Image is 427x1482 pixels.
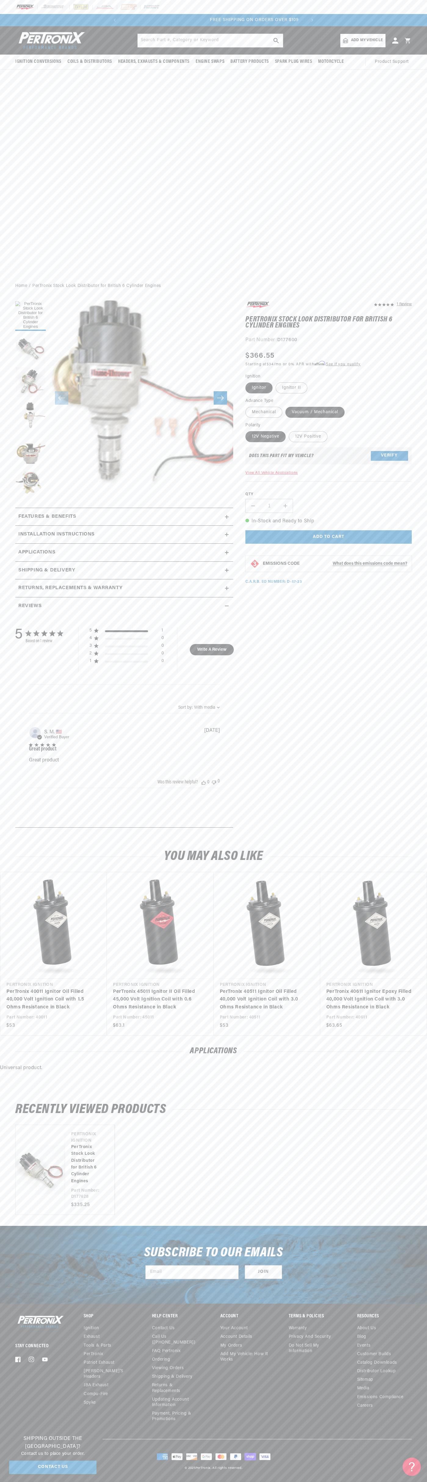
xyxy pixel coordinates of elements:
summary: Ignition Conversions [15,55,64,69]
div: [DATE] [204,728,220,733]
button: Load image 5 in gallery view [15,435,46,465]
a: Add My Vehicle: How It Works [220,1350,275,1364]
div: 3 [89,643,92,649]
p: Contact us to place your order. [9,1451,96,1457]
span: Affirm [314,361,325,366]
span: Add my vehicle [351,38,383,43]
summary: Motorcycle [315,55,347,69]
h2: Applications [15,1048,412,1055]
div: 1 [161,628,163,635]
div: Vote up [201,780,206,785]
button: Verify [371,451,408,461]
div: 2 of 2 [162,17,347,23]
h2: Reviews [18,602,42,610]
summary: Spark Plug Wires [272,55,315,69]
label: Ignitor [245,382,273,393]
a: Exhaust [84,1333,100,1341]
strong: What does this emissions code mean? [333,561,407,566]
a: Home [15,283,27,289]
div: Great product [29,746,56,752]
div: 2 [89,651,92,656]
button: Slide left [55,391,68,405]
label: QTY [245,492,412,497]
legend: Ignition [245,373,261,380]
a: JBA Exhaust [84,1381,109,1390]
legend: Polarity [245,422,261,428]
a: Payment, Pricing & Promotions [152,1409,207,1423]
div: 0 [161,651,164,658]
a: Events [357,1341,371,1350]
span: Engine Swaps [196,59,224,65]
a: Call Us ([PHONE_NUMBER]) [152,1333,202,1347]
a: Compu-Fire [84,1390,108,1398]
div: 5 star by 1 reviews [89,628,164,635]
a: Privacy and Security [289,1333,331,1341]
a: PerTronix Stock Look Distributor for British 6 Cylinder Engines [71,1144,102,1185]
media-gallery: Gallery Viewer [15,300,233,496]
h2: Installation instructions [18,531,95,539]
span: Coils & Distributors [67,59,112,65]
a: Spyke [84,1398,96,1407]
summary: Headers, Exhausts & Components [115,55,193,69]
button: Load image 6 in gallery view [15,468,46,499]
summary: Shipping & Delivery [15,562,233,579]
span: FREE SHIPPING ON ORDERS OVER $109 [210,18,299,22]
input: Search Part #, Category or Keyword [138,34,283,47]
button: Subscribe [245,1265,282,1279]
button: Add to cart [245,530,412,544]
a: Emissions compliance [357,1393,403,1401]
div: 1 star by 0 reviews [89,658,164,666]
div: customer reviews [18,615,230,823]
div: 0 [218,779,220,785]
a: [PERSON_NAME]'s Headers [84,1367,134,1381]
button: Sort by:With media [178,705,220,710]
a: Careers [357,1401,373,1410]
a: Catalog Downloads [357,1358,397,1367]
div: With media [194,705,215,710]
a: About Us [357,1326,376,1333]
p: Starting at /mo or 0% APR with . [245,361,360,367]
summary: Coils & Distributors [64,55,115,69]
a: PerTronix 40511 Ignitor Oil Filled 40,000 Volt Ignition Coil with 3.0 Ohms Resistance in Black [220,988,308,1011]
h2: RECENTLY VIEWED PRODUCTS [15,1104,412,1115]
a: PerTronix [196,1466,211,1470]
img: Pertronix [15,30,85,51]
button: EMISSIONS CODEWhat does this emissions code mean? [263,561,407,567]
a: Media [357,1384,369,1393]
span: Spark Plug Wires [275,59,312,65]
summary: Reviews [15,597,233,615]
a: Customer Builds [357,1350,391,1358]
button: Load image 2 in gallery view [15,334,46,364]
a: View All Vehicle Applications [245,471,298,475]
div: Part Number: [245,336,412,344]
h2: Shipping & Delivery [18,567,75,575]
summary: Product Support [375,55,412,69]
summary: Engine Swaps [193,55,227,69]
a: PerTronix 40011 Ignitor Oil Filled 40,000 Volt Ignition Coil with 1.5 Ohms Resistance in Black [6,988,95,1011]
div: 2 star by 0 reviews [89,651,164,658]
button: Translation missing: en.sections.announcements.previous_announcement [109,14,121,26]
strong: D177600 [277,338,297,342]
label: Vacuum / Mechanical [285,407,345,418]
button: Load image 3 in gallery view [15,367,46,398]
small: All rights reserved. [212,1466,242,1470]
div: 1 [89,658,92,664]
div: 3 star by 0 reviews [89,643,164,651]
div: 0 [161,643,164,651]
a: Viewing Orders [152,1364,184,1373]
a: Shipping & Delivery [152,1373,192,1381]
a: Patriot Exhaust [84,1358,114,1367]
a: Do not sell my information [289,1341,343,1355]
button: search button [270,34,283,47]
a: PerTronix 40611 Ignitor Epoxy Filled 40,000 Volt Ignition Coil with 3.0 Ohms Resistance in Black [326,988,414,1011]
a: Updating Account Information [152,1395,202,1409]
h3: Subscribe to our emails [144,1247,283,1259]
span: Motorcycle [318,59,344,65]
a: Sitemap [357,1376,373,1384]
a: PerTronix [84,1350,103,1358]
span: S. M. [44,729,62,735]
img: Pertronix [15,1314,64,1329]
span: Ignition Conversions [15,59,61,65]
a: Blog [357,1333,366,1341]
a: PerTronix 45011 Ignitor II Oil Filled 45,000 Volt Ignition Coil with 0.6 Ohms Resistance in Black [113,988,201,1011]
